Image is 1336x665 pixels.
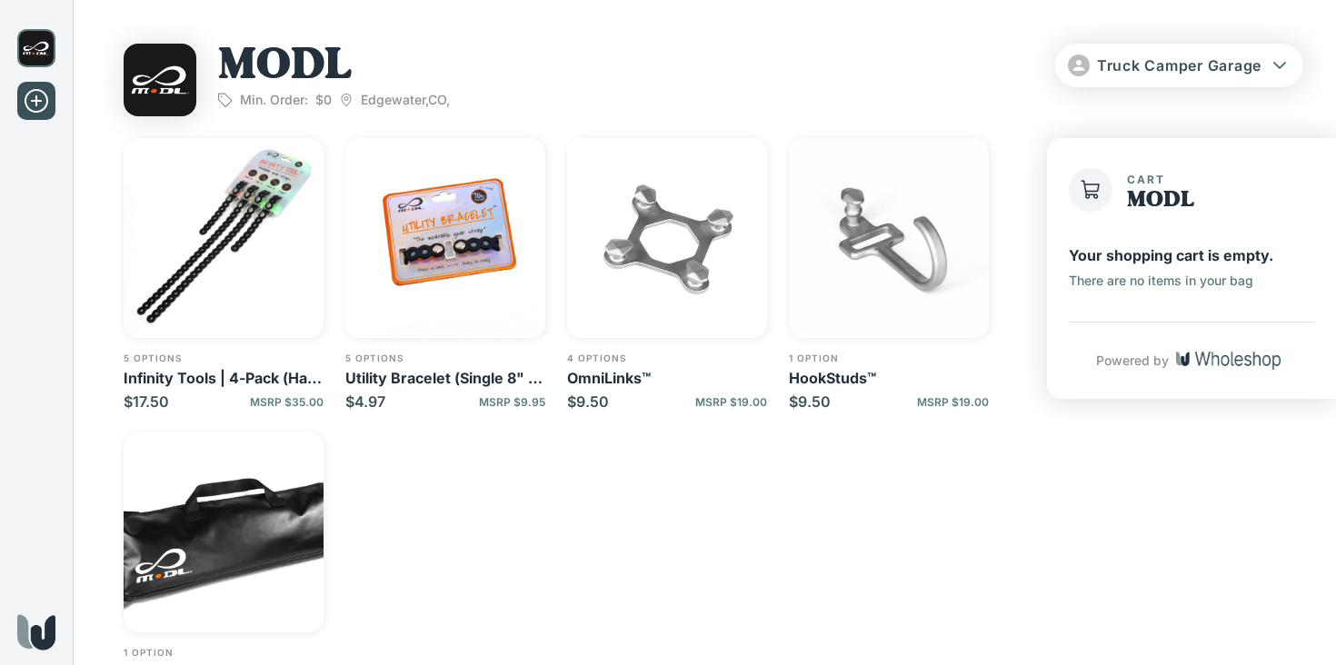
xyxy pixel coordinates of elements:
span: $0 [315,92,332,108]
p: MSRP [917,395,989,409]
p: Infinity Tools | 4-Pack (Half 8" & Half 16") [124,369,324,387]
p: There are no items in your bag [1069,273,1253,289]
p: Your shopping cart is empty. [1069,245,1273,265]
p: Powered by [1096,352,1169,370]
p: $9.50 [789,392,831,411]
p: $9.50 [567,392,609,411]
img: a2.png [124,432,324,632]
p: 4 options [567,352,767,363]
span: Truck Camper Garage [1097,56,1261,74]
p: MSRP [250,395,324,409]
img: Wholeshop logo [17,614,55,650]
img: MODL logo [17,29,55,67]
img: UtilityBracelet_Black.png [345,138,545,338]
span: $9.95 [513,395,545,409]
p: $17.50 [124,392,169,411]
h1: MODL [218,44,450,92]
span: $19.00 [952,395,989,409]
h1: MODL [1127,189,1194,213]
img: MODL logo [124,44,196,116]
p: Edgewater , CO , [339,92,450,108]
span: $19.00 [730,395,767,409]
img: HookStuds.jpg [789,138,989,338]
img: Wholeshop logo [1176,352,1281,370]
button: Truck Camper Garage [1055,44,1303,87]
p: MSRP [695,395,767,409]
p: Min. Order: [240,92,308,108]
p: HookStuds™ [789,369,989,387]
p: 1 option [124,647,324,658]
p: $4.97 [345,392,385,411]
span: Cart [1127,173,1165,186]
p: 1 option [789,352,989,363]
span: $35.00 [284,395,324,409]
p: MSRP [479,395,545,409]
img: Omnihero4.png [567,138,767,338]
img: 4-Pack_Black.png [124,138,324,338]
p: Utility Bracelet (Single 8" Infinity Tool) [345,369,545,387]
p: OmniLinks™ [567,369,767,387]
p: 5 options [345,352,545,363]
p: 5 options [124,352,324,363]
